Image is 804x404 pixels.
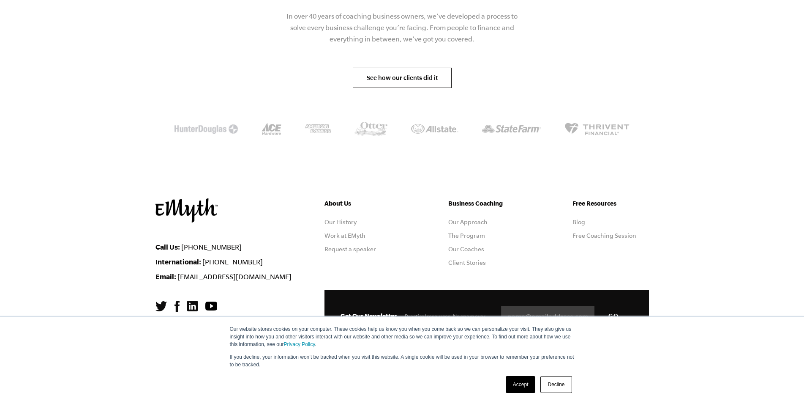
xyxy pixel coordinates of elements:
p: Our website stores cookies on your computer. These cookies help us know you when you come back so... [230,325,575,348]
strong: Call Us: [155,243,180,251]
a: Work at EMyth [324,232,365,239]
p: If you decline, your information won’t be tracked when you visit this website. A single cookie wi... [230,353,575,368]
a: See how our clients did it [353,68,452,88]
p: In over 40 years of coaching business owners, we’ve developed a process to solve every business c... [280,11,525,45]
a: Accept [506,376,536,393]
img: Ace Harware Logo [262,123,281,135]
h5: About Us [324,198,401,209]
a: Our Approach [448,219,488,225]
a: The Program [448,232,485,239]
a: Blog [572,219,585,225]
img: Thrivent Financial Logo [565,123,630,135]
a: Our Coaches [448,246,484,253]
input: name@emailaddress.com [501,306,632,327]
a: [EMAIL_ADDRESS][DOMAIN_NAME] [177,273,292,280]
input: GO [594,306,632,326]
a: Client Stories [448,259,486,266]
img: American Express Logo [305,124,331,133]
img: McDonalds Logo [174,124,238,134]
strong: International: [155,258,201,266]
a: [PHONE_NUMBER] [202,258,263,266]
span: Get Our Newsletter [341,312,397,319]
img: LinkedIn [187,301,198,311]
a: Request a speaker [324,246,376,253]
a: Our History [324,219,357,225]
img: Twitter [155,301,167,311]
img: State Farm Logo [482,125,541,133]
h5: Free Resources [572,198,649,209]
img: EMyth [155,198,218,223]
a: Free Coaching Session [572,232,636,239]
a: [PHONE_NUMBER] [181,243,242,251]
img: YouTube [205,302,217,311]
a: Privacy Policy [284,341,315,347]
img: Facebook [174,301,180,312]
strong: Email: [155,272,176,280]
img: Allstate Logo [411,124,458,134]
img: OtterBox Logo [354,122,387,136]
h5: Business Coaching [448,198,524,209]
span: Practical resources. No spam ever. [405,313,486,319]
a: Decline [540,376,572,393]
